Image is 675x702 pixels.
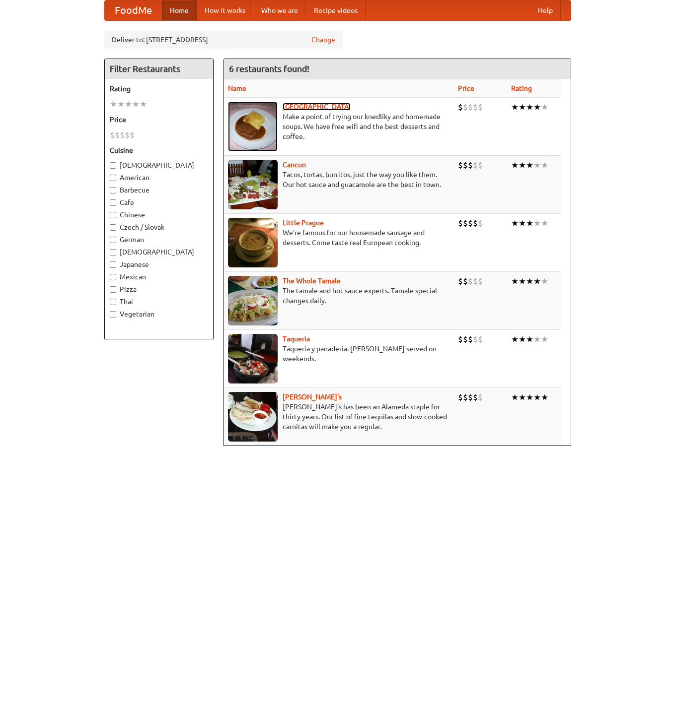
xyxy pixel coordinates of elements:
[110,224,116,231] input: Czech / Slovak
[120,129,125,140] li: $
[526,218,533,229] li: ★
[468,392,473,403] li: $
[228,334,278,383] img: taqueria.jpg
[478,392,483,403] li: $
[228,228,450,248] p: We're famous for our housemade sausage and desserts. Come taste real European cooking.
[458,334,463,345] li: $
[463,276,468,287] li: $
[110,299,116,305] input: Thai
[526,160,533,171] li: ★
[511,276,519,287] li: ★
[463,334,468,345] li: $
[228,170,450,190] p: Tacos, tortas, burritos, just the way you like them. Our hot sauce and guacamole are the best in ...
[283,219,324,227] a: Little Prague
[110,162,116,169] input: [DEMOGRAPHIC_DATA]
[458,102,463,113] li: $
[110,249,116,255] input: [DEMOGRAPHIC_DATA]
[283,335,310,343] b: Taqueria
[110,199,116,206] input: Cafe
[104,31,343,49] div: Deliver to: [STREET_ADDRESS]
[533,334,541,345] li: ★
[162,0,197,20] a: Home
[110,222,208,232] label: Czech / Slovak
[533,218,541,229] li: ★
[519,334,526,345] li: ★
[117,99,125,110] li: ★
[519,276,526,287] li: ★
[110,237,116,243] input: German
[228,160,278,209] img: cancun.jpg
[110,235,208,245] label: German
[458,392,463,403] li: $
[228,286,450,306] p: The tamale and hot sauce experts. Tamale special changes daily.
[110,297,208,307] label: Thai
[110,286,116,293] input: Pizza
[110,212,116,218] input: Chinese
[110,272,208,282] label: Mexican
[511,334,519,345] li: ★
[511,392,519,403] li: ★
[473,160,478,171] li: $
[530,0,561,20] a: Help
[228,344,450,364] p: Taqueria y panaderia. [PERSON_NAME] served on weekends.
[110,115,208,125] h5: Price
[533,160,541,171] li: ★
[253,0,306,20] a: Who we are
[473,276,478,287] li: $
[228,218,278,267] img: littleprague.jpg
[283,393,342,401] a: [PERSON_NAME]'s
[541,102,548,113] li: ★
[110,84,208,94] h5: Rating
[110,99,117,110] li: ★
[283,161,306,169] a: Cancun
[519,102,526,113] li: ★
[541,334,548,345] li: ★
[110,210,208,220] label: Chinese
[197,0,253,20] a: How it works
[533,102,541,113] li: ★
[110,197,208,207] label: Cafe
[228,392,278,442] img: pedros.jpg
[229,64,309,73] ng-pluralize: 6 restaurants found!
[458,276,463,287] li: $
[478,276,483,287] li: $
[519,392,526,403] li: ★
[533,276,541,287] li: ★
[283,277,341,285] a: The Whole Tamale
[228,276,278,325] img: wholetamale.jpg
[110,284,208,294] label: Pizza
[468,102,473,113] li: $
[473,218,478,229] li: $
[473,102,478,113] li: $
[511,102,519,113] li: ★
[541,160,548,171] li: ★
[468,334,473,345] li: $
[110,247,208,257] label: [DEMOGRAPHIC_DATA]
[526,392,533,403] li: ★
[110,173,208,183] label: American
[283,103,351,111] b: [GEOGRAPHIC_DATA]
[468,276,473,287] li: $
[110,259,208,269] label: Japanese
[110,175,116,181] input: American
[541,276,548,287] li: ★
[110,145,208,155] h5: Cuisine
[478,218,483,229] li: $
[311,35,335,45] a: Change
[478,102,483,113] li: $
[463,218,468,229] li: $
[458,84,474,92] a: Price
[228,112,450,141] p: Make a point of trying our knedlíky and homemade soups. We have free wifi and the best desserts a...
[478,160,483,171] li: $
[519,218,526,229] li: ★
[110,309,208,319] label: Vegetarian
[105,59,213,79] h4: Filter Restaurants
[140,99,147,110] li: ★
[526,276,533,287] li: ★
[110,274,116,280] input: Mexican
[463,392,468,403] li: $
[526,334,533,345] li: ★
